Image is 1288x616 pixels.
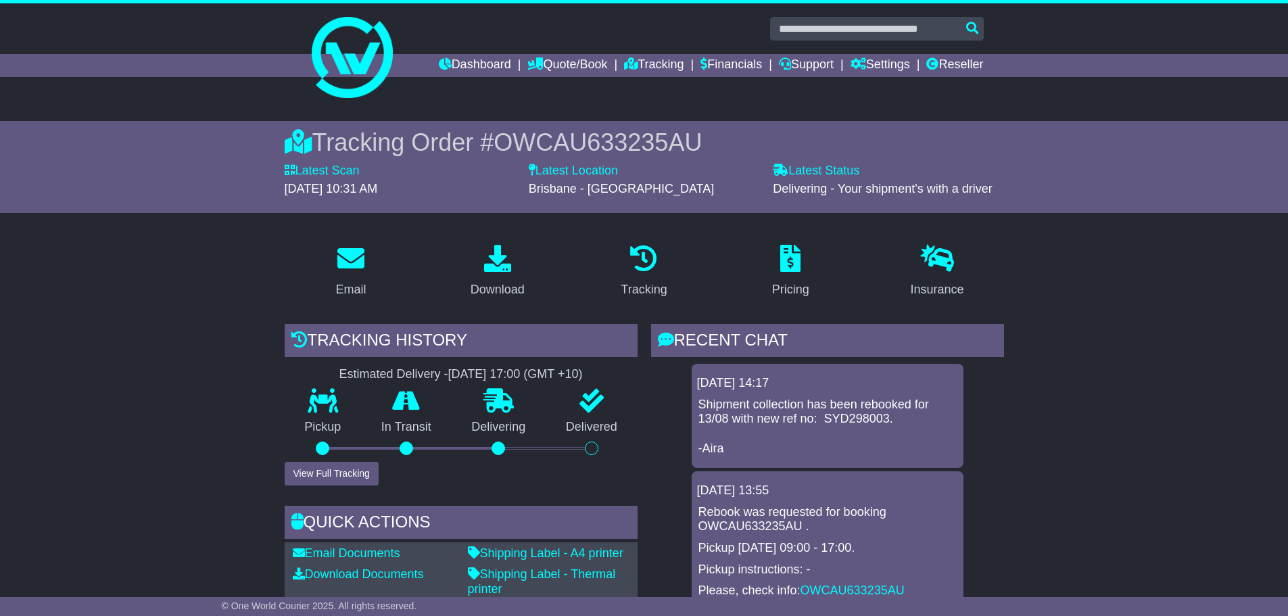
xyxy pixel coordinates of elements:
[285,506,638,542] div: Quick Actions
[621,281,667,299] div: Tracking
[222,600,417,611] span: © One World Courier 2025. All rights reserved.
[698,584,957,598] p: Please, check info:
[285,420,362,435] p: Pickup
[285,182,378,195] span: [DATE] 10:31 AM
[285,367,638,382] div: Estimated Delivery -
[468,567,616,596] a: Shipping Label - Thermal printer
[494,128,702,156] span: OWCAU633235AU
[651,324,1004,360] div: RECENT CHAT
[439,54,511,77] a: Dashboard
[926,54,983,77] a: Reseller
[698,541,957,556] p: Pickup [DATE] 09:00 - 17:00.
[773,164,859,179] label: Latest Status
[471,281,525,299] div: Download
[546,420,638,435] p: Delivered
[361,420,452,435] p: In Transit
[698,505,957,534] p: Rebook was requested for booking OWCAU633235AU .
[801,584,905,597] a: OWCAU633235AU
[697,483,958,498] div: [DATE] 13:55
[772,281,809,299] div: Pricing
[773,182,993,195] span: Delivering - Your shipment's with a driver
[902,240,973,304] a: Insurance
[452,420,546,435] p: Delivering
[698,563,957,577] p: Pickup instructions: -
[779,54,834,77] a: Support
[529,164,618,179] label: Latest Location
[335,281,366,299] div: Email
[293,546,400,560] a: Email Documents
[285,462,379,485] button: View Full Tracking
[327,240,375,304] a: Email
[285,128,1004,157] div: Tracking Order #
[285,164,360,179] label: Latest Scan
[624,54,684,77] a: Tracking
[285,324,638,360] div: Tracking history
[527,54,607,77] a: Quote/Book
[529,182,714,195] span: Brisbane - [GEOGRAPHIC_DATA]
[468,546,623,560] a: Shipping Label - A4 printer
[448,367,583,382] div: [DATE] 17:00 (GMT +10)
[698,398,957,456] p: Shipment collection has been rebooked for 13/08 with new ref no: SYD298003. -Aira
[697,376,958,391] div: [DATE] 14:17
[293,567,424,581] a: Download Documents
[462,240,533,304] a: Download
[700,54,762,77] a: Financials
[612,240,675,304] a: Tracking
[763,240,818,304] a: Pricing
[851,54,910,77] a: Settings
[911,281,964,299] div: Insurance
